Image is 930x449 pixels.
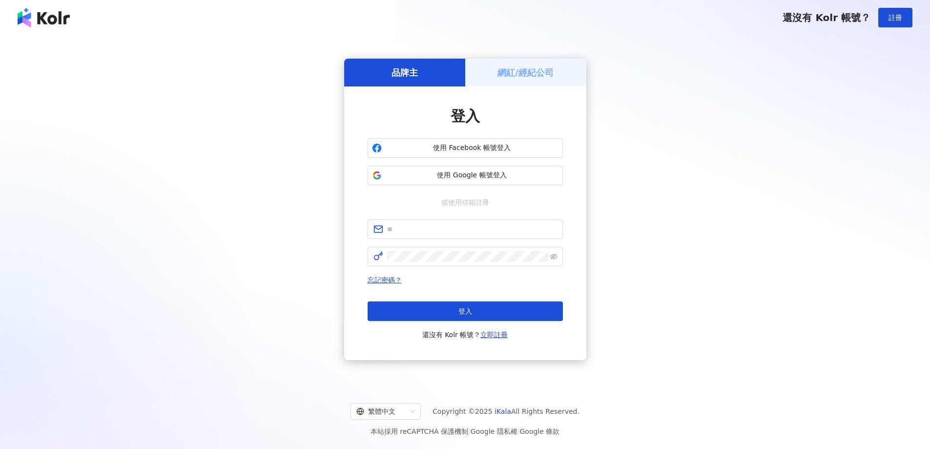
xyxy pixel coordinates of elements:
[451,107,480,125] span: 登入
[471,428,517,435] a: Google 隱私權
[495,407,511,415] a: iKala
[519,428,559,435] a: Google 條款
[517,428,520,435] span: |
[386,171,558,180] span: 使用 Google 帳號登入
[356,404,406,419] div: 繁體中文
[878,8,912,27] button: 註冊
[368,276,402,284] a: 忘記密碼？
[458,307,472,315] span: 登入
[434,197,496,208] span: 或使用信箱註冊
[392,66,418,79] h5: 品牌主
[371,426,559,437] span: 本站採用 reCAPTCHA 保護機制
[422,329,508,341] span: 還沒有 Kolr 帳號？
[468,428,471,435] span: |
[550,253,557,260] span: eye-invisible
[433,406,579,417] span: Copyright © 2025 All Rights Reserved.
[18,8,70,27] img: logo
[889,14,902,21] span: 註冊
[386,143,558,153] span: 使用 Facebook 帳號登入
[480,331,508,339] a: 立即註冊
[368,301,563,321] button: 登入
[783,12,870,23] span: 還沒有 Kolr 帳號？
[368,138,563,158] button: 使用 Facebook 帳號登入
[497,66,554,79] h5: 網紅/經紀公司
[368,166,563,185] button: 使用 Google 帳號登入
